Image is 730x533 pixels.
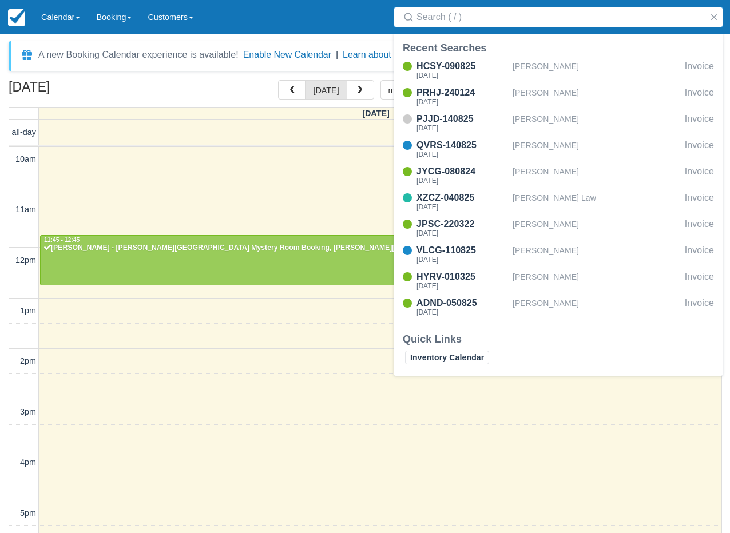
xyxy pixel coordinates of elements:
span: 11am [15,205,36,214]
a: QVRS-140825[DATE][PERSON_NAME]Invoice [394,138,723,160]
div: [PERSON_NAME] [513,244,680,265]
button: [DATE] [305,80,347,100]
div: JYCG-080824 [416,165,508,178]
div: [DATE] [416,151,508,158]
img: checkfront-main-nav-mini-logo.png [8,9,25,26]
span: 4pm [20,458,36,467]
div: Invoice [685,217,714,239]
span: [DATE] [362,109,390,118]
div: ADND-050825 [416,296,508,310]
div: [DATE] [416,204,508,210]
a: VLCG-110825[DATE][PERSON_NAME]Invoice [394,244,723,265]
div: Invoice [685,244,714,265]
div: [PERSON_NAME] [513,165,680,186]
span: 1pm [20,306,36,315]
div: [PERSON_NAME] [513,217,680,239]
a: HYRV-010325[DATE][PERSON_NAME]Invoice [394,270,723,292]
h2: [DATE] [9,80,153,101]
span: 11:45 - 12:45 [44,237,80,243]
span: all-day [12,128,36,137]
div: [PERSON_NAME] [513,270,680,292]
div: XZCZ-040825 [416,191,508,205]
div: [DATE] [416,125,508,132]
a: HCSY-090825[DATE][PERSON_NAME]Invoice [394,59,723,81]
div: [DATE] [416,98,508,105]
span: | [336,50,338,59]
div: [DATE] [416,72,508,79]
a: PRHJ-240124[DATE][PERSON_NAME]Invoice [394,86,723,108]
a: Learn about what's new [343,50,438,59]
div: [DATE] [416,177,508,184]
div: Invoice [685,112,714,134]
div: Invoice [685,86,714,108]
div: [DATE] [416,230,508,237]
div: HYRV-010325 [416,270,508,284]
div: [PERSON_NAME] Law [513,191,680,213]
input: Search ( / ) [416,7,705,27]
div: Quick Links [403,332,714,346]
a: XZCZ-040825[DATE][PERSON_NAME] LawInvoice [394,191,723,213]
div: [DATE] [416,256,508,263]
span: 12pm [15,256,36,265]
div: [PERSON_NAME] [513,112,680,134]
a: JPSC-220322[DATE][PERSON_NAME]Invoice [394,217,723,239]
div: Invoice [685,191,714,213]
div: [PERSON_NAME] [513,138,680,160]
button: month [380,80,419,100]
div: Invoice [685,138,714,160]
span: 5pm [20,508,36,518]
div: VLCG-110825 [416,244,508,257]
span: 10am [15,154,36,164]
div: HCSY-090825 [416,59,508,73]
div: PRHJ-240124 [416,86,508,100]
a: JYCG-080824[DATE][PERSON_NAME]Invoice [394,165,723,186]
a: PJJD-140825[DATE][PERSON_NAME]Invoice [394,112,723,134]
span: 2pm [20,356,36,365]
a: Inventory Calendar [405,351,489,364]
button: Enable New Calendar [243,49,331,61]
div: Invoice [685,165,714,186]
div: [PERSON_NAME] - [PERSON_NAME][GEOGRAPHIC_DATA] Mystery Room Booking, [PERSON_NAME][GEOGRAPHIC_DAT... [43,244,701,253]
div: Invoice [685,270,714,292]
div: [PERSON_NAME] [513,296,680,318]
div: A new Booking Calendar experience is available! [38,48,239,62]
span: 3pm [20,407,36,416]
div: [DATE] [416,309,508,316]
div: QVRS-140825 [416,138,508,152]
div: PJJD-140825 [416,112,508,126]
div: Invoice [685,296,714,318]
a: 11:45 - 12:45[PERSON_NAME] - [PERSON_NAME][GEOGRAPHIC_DATA] Mystery Room Booking, [PERSON_NAME][G... [40,235,704,285]
div: JPSC-220322 [416,217,508,231]
div: [PERSON_NAME] [513,59,680,81]
div: Invoice [685,59,714,81]
div: Recent Searches [403,41,714,55]
div: [DATE] [416,283,508,289]
a: ADND-050825[DATE][PERSON_NAME]Invoice [394,296,723,318]
div: [PERSON_NAME] [513,86,680,108]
